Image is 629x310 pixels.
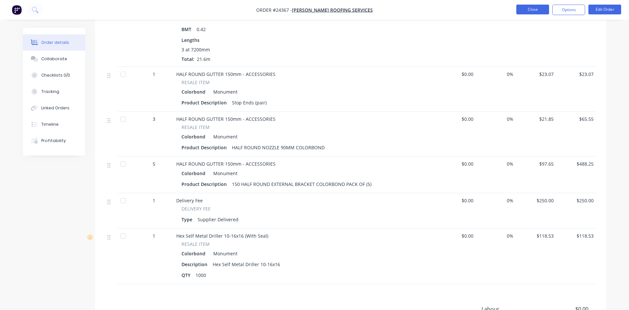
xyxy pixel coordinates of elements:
div: Product Description [181,98,229,107]
button: Profitability [23,133,85,149]
div: Profitability [41,138,66,144]
div: BMT [181,25,194,34]
span: 0% [479,160,514,167]
span: 21.6m [194,56,213,62]
div: Monument [211,169,238,178]
button: Options [552,5,585,15]
span: $118.53 [559,232,594,239]
img: Factory [12,5,22,15]
span: 1 [153,197,155,204]
span: Hex Self Metal Driller 10-16x16 (With Seal) [176,233,268,239]
span: Order #24367 - [256,7,292,13]
div: Product Description [181,179,229,189]
div: Supplier Delivered [195,215,241,224]
div: Checklists 0/0 [41,72,70,78]
span: 0% [479,232,514,239]
div: Product Description [181,143,229,152]
span: HALF ROUND GUTTER 150mm - ACCESSORIES [176,161,276,167]
span: $65.55 [559,116,594,122]
span: $23.07 [519,71,554,78]
span: RESALE ITEM [181,241,210,247]
span: $0.00 [438,232,473,239]
span: $0.00 [438,71,473,78]
button: Close [516,5,549,14]
div: 0.42 [194,25,208,34]
span: $23.07 [559,71,594,78]
div: Timeline [41,121,59,127]
span: $0.00 [438,197,473,204]
div: Tracking [41,89,59,95]
div: Type [181,215,195,224]
span: DELIVERY FEE [181,205,211,212]
span: $250.00 [559,197,594,204]
div: HALF ROUND NOZZLE 90MM COLORBOND [229,143,327,152]
span: HALF ROUND GUTTER 150mm - ACCESSORIES [176,116,276,122]
div: 150 HALF ROUND EXTERNAL BRACKET COLORBOND PACK OF (5) [229,179,374,189]
div: Colorbond [181,87,208,97]
span: $97.65 [519,160,554,167]
span: RESALE ITEM [181,124,210,131]
div: Stop Ends (pair) [229,98,269,107]
span: $488.25 [559,160,594,167]
span: Lengths [181,37,200,44]
span: HALF ROUND GUTTER 150mm - ACCESSORIES [176,71,276,77]
div: Colorbond [181,169,208,178]
span: $0.00 [438,160,473,167]
button: Checklists 0/0 [23,67,85,83]
button: Linked Orders [23,100,85,116]
button: Collaborate [23,51,85,67]
button: Tracking [23,83,85,100]
span: 0% [479,71,514,78]
span: 1 [153,232,155,239]
button: Order details [23,34,85,51]
span: 1 [153,71,155,78]
button: Timeline [23,116,85,133]
span: $21.85 [519,116,554,122]
span: Delivery Fee [176,197,203,204]
span: RESALE ITEM [181,79,210,86]
span: 3 at 7200mm [181,46,210,53]
div: Description [181,260,210,269]
button: Edit Order [588,5,621,14]
span: $0.00 [438,116,473,122]
div: Monument [211,132,238,141]
div: QTY [181,270,193,280]
span: $250.00 [519,197,554,204]
span: 3 [153,116,155,122]
div: Colorbond [181,249,208,258]
div: 1000 [193,270,209,280]
div: Colorbond [181,132,208,141]
span: 0% [479,116,514,122]
div: Order details [41,40,69,46]
div: Monument [211,87,238,97]
span: 0% [479,197,514,204]
span: 5 [153,160,155,167]
span: Total: [181,56,194,62]
div: Collaborate [41,56,67,62]
div: Linked Orders [41,105,69,111]
div: Hex Self Metal Driller 10-16x16 [210,260,283,269]
a: [PERSON_NAME] Roofing Services [292,7,373,13]
div: Monument [211,249,238,258]
span: $118.53 [519,232,554,239]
